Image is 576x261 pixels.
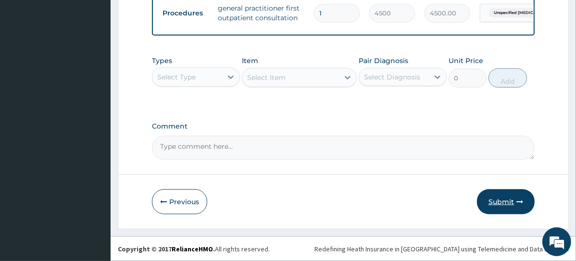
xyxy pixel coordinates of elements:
[488,68,527,88] button: Add
[152,122,535,130] label: Comment
[56,73,133,170] span: We're online!
[364,72,420,82] div: Select Diagnosis
[242,56,258,65] label: Item
[158,5,181,28] div: Minimize live chat window
[18,48,39,72] img: d_794563401_company_1708531726252_794563401
[157,72,196,82] div: Select Type
[152,189,207,214] button: Previous
[158,4,213,22] td: Procedures
[449,56,483,65] label: Unit Price
[152,57,172,65] label: Types
[477,189,535,214] button: Submit
[359,56,408,65] label: Pair Diagnosis
[50,54,162,66] div: Chat with us now
[111,236,576,261] footer: All rights reserved.
[5,166,183,199] textarea: Type your message and hit 'Enter'
[118,245,215,253] strong: Copyright © 2017 .
[314,244,569,254] div: Redefining Heath Insurance in [GEOGRAPHIC_DATA] using Telemedicine and Data Science!
[172,245,213,253] a: RelianceHMO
